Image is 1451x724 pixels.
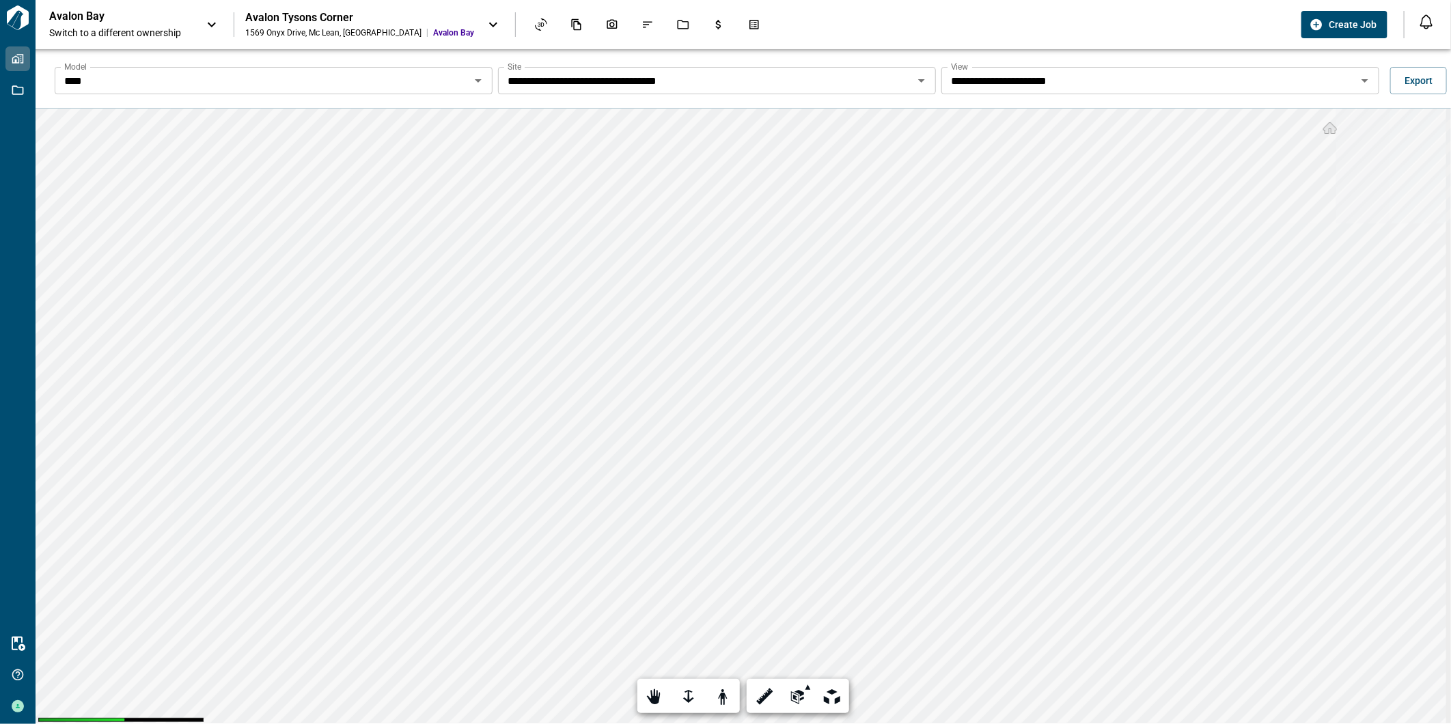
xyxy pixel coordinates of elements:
[508,61,521,72] label: Site
[951,61,969,72] label: View
[433,27,474,38] span: Avalon Bay
[527,13,555,36] div: Asset View
[49,26,193,40] span: Switch to a different ownership
[245,27,422,38] div: 1569 Onyx Drive , Mc Lean , [GEOGRAPHIC_DATA]
[1301,11,1387,38] button: Create Job
[740,13,769,36] div: Takeoff Center
[633,13,662,36] div: Issues & Info
[562,13,591,36] div: Documents
[1390,67,1447,94] button: Export
[704,13,733,36] div: Budgets
[245,11,474,25] div: Avalon Tysons Corner
[64,61,87,72] label: Model
[49,10,172,23] p: Avalon Bay
[469,71,488,90] button: Open
[1405,74,1433,87] span: Export
[669,13,697,36] div: Jobs
[912,71,931,90] button: Open
[598,13,626,36] div: Photos
[1355,71,1374,90] button: Open
[1329,18,1377,31] span: Create Job
[1415,11,1437,33] button: Open notification feed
